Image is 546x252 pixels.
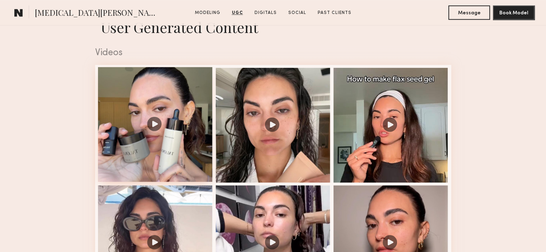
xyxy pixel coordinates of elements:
[229,10,246,16] a: UGC
[285,10,309,16] a: Social
[35,7,159,20] span: [MEDICAL_DATA][PERSON_NAME]
[493,5,535,20] button: Book Model
[192,10,223,16] a: Modeling
[89,18,457,37] h1: User Generated Content
[315,10,354,16] a: Past Clients
[493,9,535,15] a: Book Model
[95,48,451,58] div: Videos
[448,5,490,20] button: Message
[252,10,280,16] a: Digitals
